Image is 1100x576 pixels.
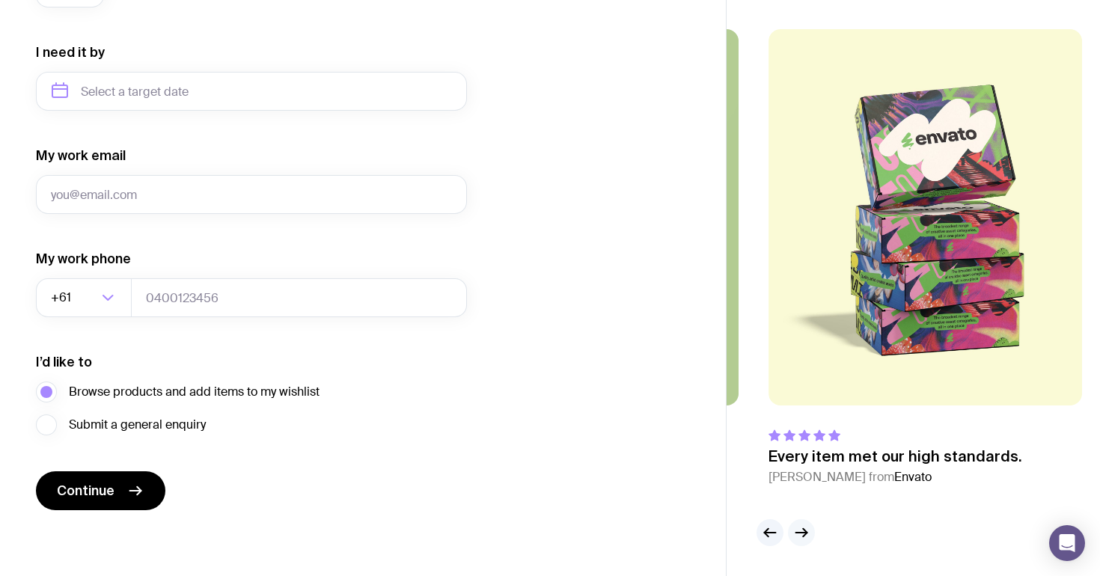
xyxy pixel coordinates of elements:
button: Continue [36,471,165,510]
input: 0400123456 [131,278,467,317]
label: My work phone [36,250,131,268]
div: Search for option [36,278,132,317]
input: you@email.com [36,175,467,214]
label: I’d like to [36,353,92,371]
p: The highest-quality merch with the smoothest ordering experience. [425,447,739,483]
span: Continue [57,482,114,500]
label: I need it by [36,43,105,61]
p: Every item met our high standards. [769,447,1022,465]
cite: [PERSON_NAME] from [425,486,739,504]
label: My work email [36,147,126,165]
span: Envato [894,469,932,485]
span: +61 [51,278,74,317]
span: Browse products and add items to my wishlist [69,383,320,401]
div: Open Intercom Messenger [1049,525,1085,561]
cite: [PERSON_NAME] from [769,468,1022,486]
input: Select a target date [36,72,467,111]
span: Submit a general enquiry [69,416,206,434]
input: Search for option [74,278,97,317]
